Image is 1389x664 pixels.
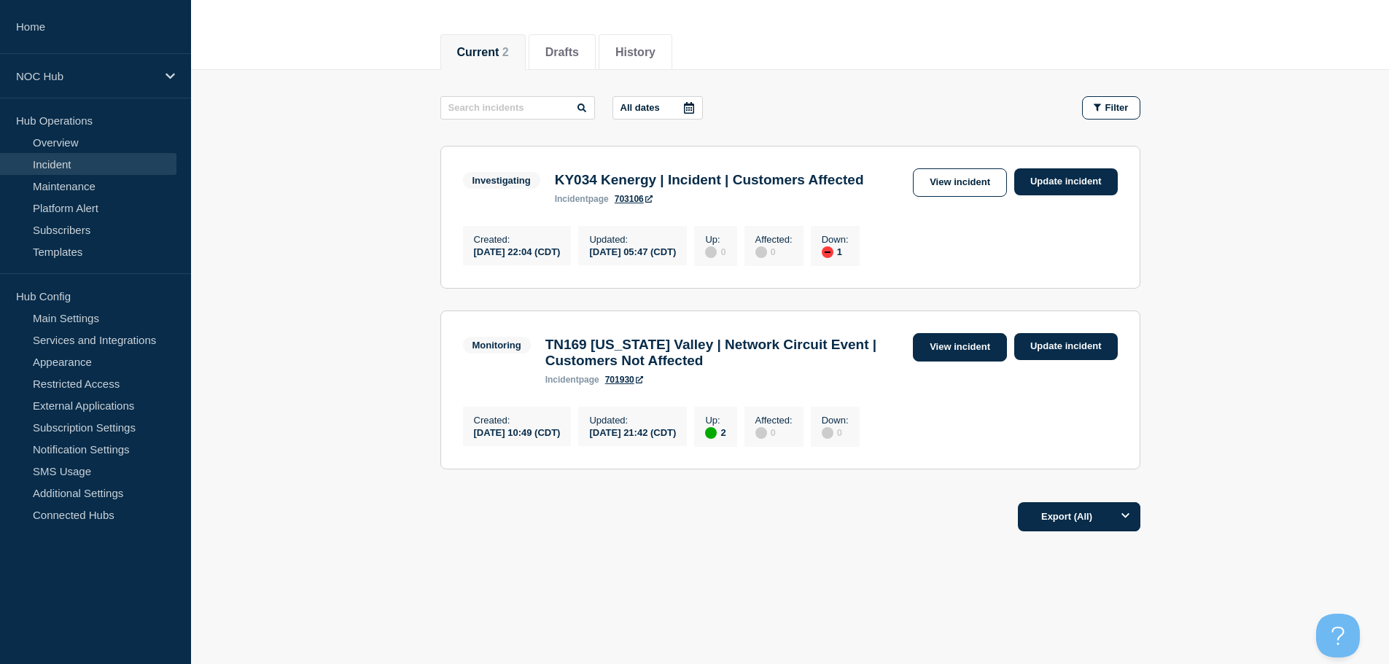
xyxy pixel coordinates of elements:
div: [DATE] 21:42 (CDT) [589,426,676,438]
div: [DATE] 10:49 (CDT) [474,426,561,438]
h3: KY034 Kenergy | Incident | Customers Affected [555,172,864,188]
a: 701930 [605,375,643,385]
div: disabled [705,246,717,258]
p: Up : [705,415,725,426]
h3: TN169 [US_STATE] Valley | Network Circuit Event | Customers Not Affected [545,337,906,369]
a: View incident [913,333,1007,362]
a: View incident [913,168,1007,197]
div: [DATE] 05:47 (CDT) [589,245,676,257]
span: Monitoring [463,337,531,354]
div: down [822,246,833,258]
p: Down : [822,234,849,245]
button: Options [1111,502,1140,531]
span: Investigating [463,172,540,189]
input: Search incidents [440,96,595,120]
p: page [555,194,609,204]
p: Created : [474,234,561,245]
div: disabled [755,427,767,439]
p: NOC Hub [16,70,156,82]
button: Filter [1082,96,1140,120]
button: All dates [612,96,703,120]
iframe: Help Scout Beacon - Open [1316,614,1360,657]
div: 0 [705,245,725,258]
div: up [705,427,717,439]
p: Affected : [755,234,793,245]
button: Current 2 [457,46,509,59]
p: Down : [822,415,849,426]
button: Export (All) [1018,502,1140,531]
span: 2 [502,46,509,58]
span: Filter [1105,102,1129,113]
div: 0 [755,426,793,439]
p: Updated : [589,415,676,426]
div: 0 [755,245,793,258]
div: disabled [755,246,767,258]
p: Created : [474,415,561,426]
span: incident [555,194,588,204]
div: [DATE] 22:04 (CDT) [474,245,561,257]
div: 2 [705,426,725,439]
p: Affected : [755,415,793,426]
p: All dates [620,102,660,113]
p: page [545,375,599,385]
button: History [615,46,655,59]
p: Up : [705,234,725,245]
a: 703106 [615,194,653,204]
div: 0 [822,426,849,439]
div: 1 [822,245,849,258]
a: Update incident [1014,333,1118,360]
button: Drafts [545,46,579,59]
p: Updated : [589,234,676,245]
span: incident [545,375,579,385]
a: Update incident [1014,168,1118,195]
div: disabled [822,427,833,439]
